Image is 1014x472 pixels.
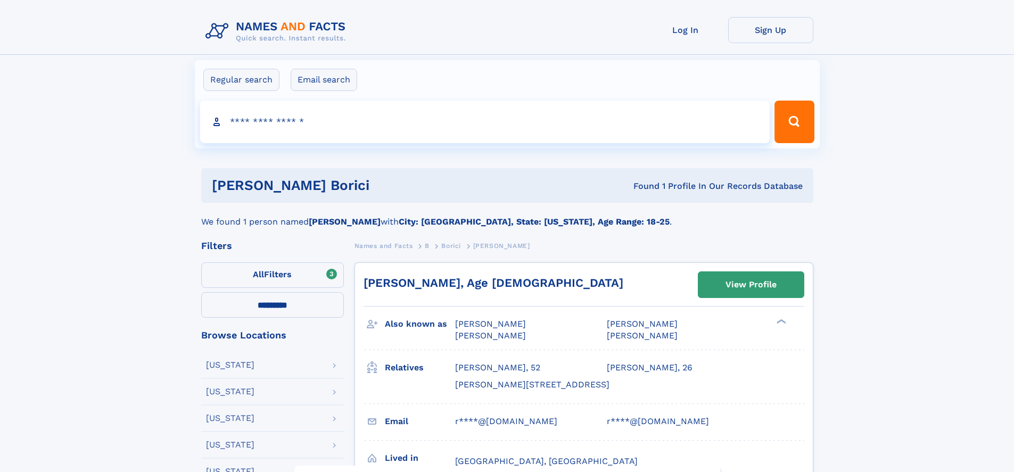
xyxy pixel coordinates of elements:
[253,269,264,279] span: All
[206,387,254,396] div: [US_STATE]
[200,101,770,143] input: search input
[364,276,623,289] a: [PERSON_NAME], Age [DEMOGRAPHIC_DATA]
[201,330,344,340] div: Browse Locations
[774,318,787,325] div: ❯
[455,456,638,466] span: [GEOGRAPHIC_DATA], [GEOGRAPHIC_DATA]
[385,449,455,467] h3: Lived in
[455,379,609,391] a: [PERSON_NAME][STREET_ADDRESS]
[212,179,501,192] h1: [PERSON_NAME] borici
[455,319,526,329] span: [PERSON_NAME]
[355,239,413,252] a: Names and Facts
[201,17,355,46] img: Logo Names and Facts
[607,362,693,374] a: [PERSON_NAME], 26
[698,272,804,297] a: View Profile
[455,362,540,374] a: [PERSON_NAME], 52
[728,17,813,43] a: Sign Up
[206,441,254,449] div: [US_STATE]
[643,17,728,43] a: Log In
[203,69,279,91] label: Regular search
[385,359,455,377] h3: Relatives
[501,180,803,192] div: Found 1 Profile In Our Records Database
[441,239,461,252] a: Borici
[385,315,455,333] h3: Also known as
[201,203,813,228] div: We found 1 person named with .
[726,272,777,297] div: View Profile
[385,412,455,430] h3: Email
[201,262,344,288] label: Filters
[206,361,254,369] div: [US_STATE]
[441,242,461,250] span: Borici
[607,330,678,341] span: [PERSON_NAME]
[425,239,430,252] a: B
[455,330,526,341] span: [PERSON_NAME]
[774,101,814,143] button: Search Button
[425,242,430,250] span: B
[206,414,254,423] div: [US_STATE]
[201,241,344,251] div: Filters
[399,217,670,227] b: City: [GEOGRAPHIC_DATA], State: [US_STATE], Age Range: 18-25
[309,217,381,227] b: [PERSON_NAME]
[473,242,530,250] span: [PERSON_NAME]
[291,69,357,91] label: Email search
[607,319,678,329] span: [PERSON_NAME]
